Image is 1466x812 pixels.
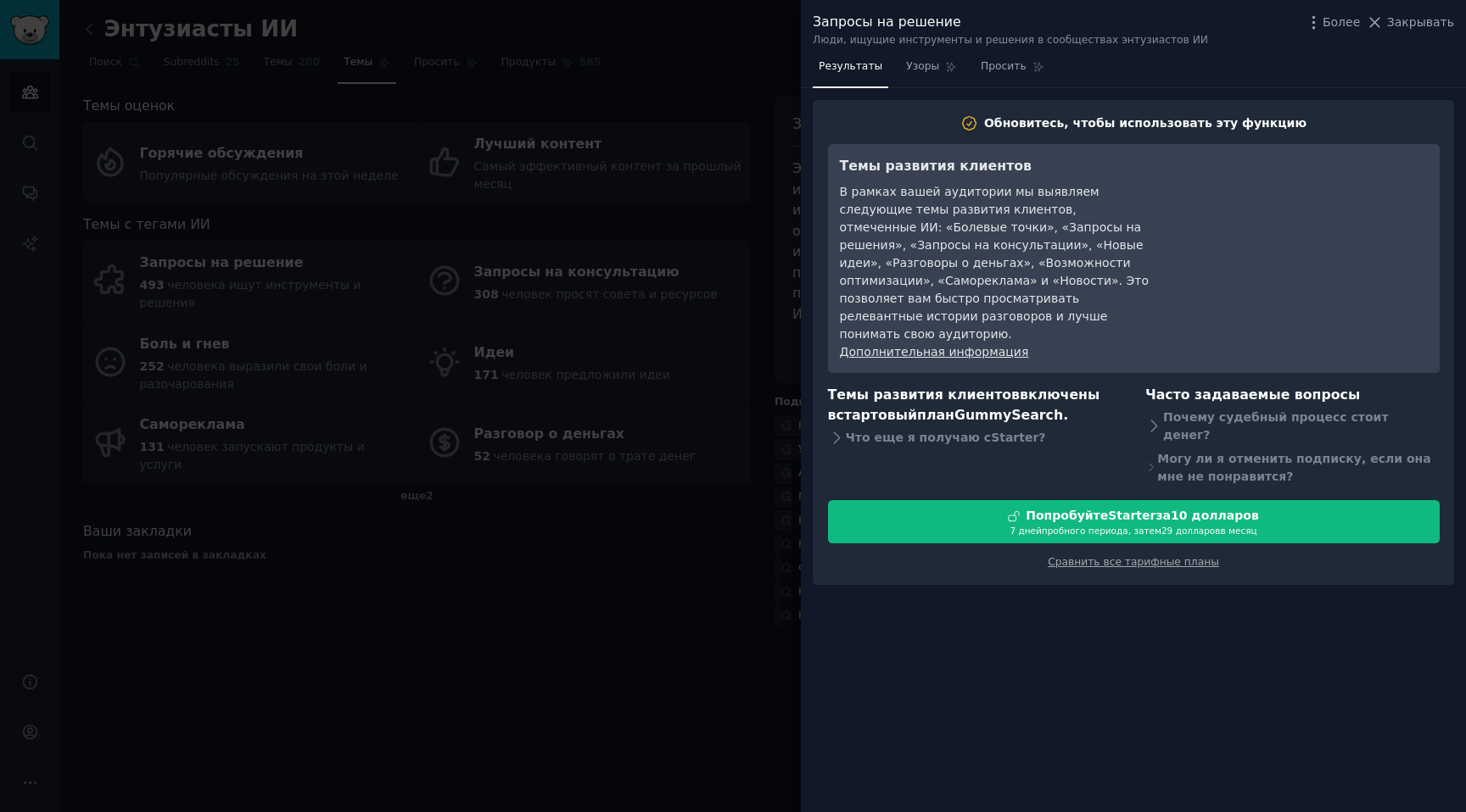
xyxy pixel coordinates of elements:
[1157,452,1430,483] font: Могу ли я отменить подписку, если она мне не понравится?
[1366,14,1454,31] button: Закрывать
[836,407,917,423] font: стартовый
[840,158,1032,174] font: Темы развития клиентов
[1026,509,1108,522] font: Попробуйте
[840,345,1029,359] a: Дополнительная информация
[828,500,1440,543] button: ПопробуйтеStarterза10 долларов7 днейпробного периода, затем29 долларовв месяц
[1171,509,1259,522] font: 10 долларов
[1048,556,1219,568] a: Сравнить все тарифные планы
[1155,509,1171,522] font: за
[954,407,1068,423] font: GummySearch.
[1220,526,1256,536] font: в месяц
[1163,410,1389,442] font: Почему судебный процесс стоит денег?
[1387,15,1454,29] font: Закрывать
[906,60,939,72] font: Узоры
[984,116,1307,130] font: Обновитесь, чтобы использовать эту функцию
[900,53,963,88] a: Узоры
[813,53,888,88] a: Результаты
[813,34,1208,46] font: Люди, ищущие инструменты и решения в сообществах энтузиастов ИИ
[917,407,954,423] font: план
[1010,526,1041,536] font: 7 дней
[819,60,882,72] font: Результаты
[1145,387,1360,403] font: Часто задаваемые вопросы
[1161,526,1221,536] font: 29 долларов
[1038,431,1045,444] font: ?
[1305,14,1360,31] button: Более
[1042,526,1161,536] font: пробного периода, затем
[981,60,1027,72] font: Просить
[991,431,1038,444] font: Starter
[1323,15,1360,29] font: Более
[840,185,1149,341] font: В рамках вашей аудитории мы выявляем следующие темы развития клиентов, отмеченные ИИ: «Болевые то...
[846,431,992,444] font: Что еще я получаю с
[1108,509,1155,522] font: Starter
[975,53,1050,88] a: Просить
[1173,156,1428,283] iframe: Видеоплеер YouTube
[813,14,961,30] font: Запросы на решение
[828,387,1021,403] font: Темы развития клиентов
